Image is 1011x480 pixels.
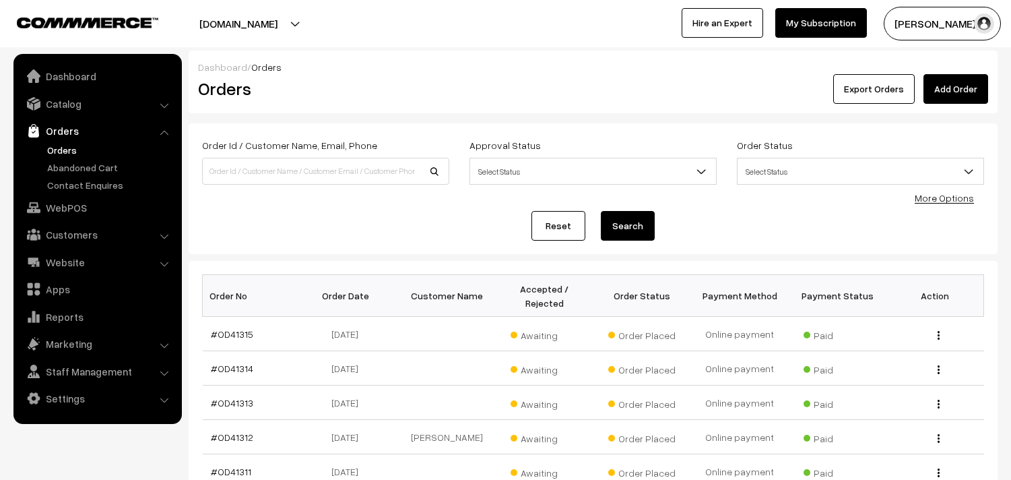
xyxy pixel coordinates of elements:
td: Online payment [691,420,789,454]
button: [DOMAIN_NAME] [152,7,325,40]
a: Orders [44,143,177,157]
span: Select Status [470,160,716,183]
img: Menu [938,434,940,443]
h2: Orders [198,78,448,99]
th: Customer Name [398,275,496,317]
input: Order Id / Customer Name / Customer Email / Customer Phone [202,158,449,185]
a: Dashboard [17,64,177,88]
span: Order Placed [608,359,676,377]
span: Paid [804,359,871,377]
img: Menu [938,365,940,374]
a: Abandoned Cart [44,160,177,175]
a: #OD41314 [211,363,253,374]
span: Order Placed [608,325,676,342]
a: More Options [915,192,974,204]
a: Customers [17,222,177,247]
button: Search [601,211,655,241]
img: Menu [938,331,940,340]
span: Select Status [738,160,983,183]
a: Reset [531,211,585,241]
span: Paid [804,394,871,411]
a: Settings [17,386,177,411]
a: #OD41312 [211,431,253,443]
th: Order No [203,275,300,317]
span: Select Status [469,158,717,185]
span: Order Placed [608,394,676,411]
th: Order Status [593,275,691,317]
img: Menu [938,400,940,409]
th: Payment Method [691,275,789,317]
span: Order Placed [608,428,676,446]
span: Awaiting [511,428,578,446]
a: My Subscription [775,8,867,38]
label: Approval Status [469,138,541,152]
span: Paid [804,325,871,342]
a: Staff Management [17,359,177,384]
a: Reports [17,305,177,329]
td: [DATE] [300,351,398,386]
a: #OD41313 [211,397,253,409]
a: Website [17,250,177,274]
a: Add Order [923,74,988,104]
a: Marketing [17,332,177,356]
td: Online payment [691,386,789,420]
span: Orders [251,61,282,73]
a: Hire an Expert [682,8,763,38]
td: [DATE] [300,317,398,351]
a: #OD41315 [211,328,253,340]
div: / [198,60,988,74]
a: Contact Enquires [44,178,177,192]
span: Awaiting [511,394,578,411]
th: Payment Status [789,275,886,317]
td: [PERSON_NAME] [398,420,496,454]
span: Select Status [737,158,984,185]
button: Export Orders [833,74,915,104]
th: Order Date [300,275,398,317]
td: [DATE] [300,420,398,454]
td: Online payment [691,317,789,351]
a: Catalog [17,92,177,116]
img: Menu [938,469,940,477]
span: Paid [804,428,871,446]
a: Orders [17,119,177,143]
label: Order Status [737,138,793,152]
span: Paid [804,462,871,480]
td: [DATE] [300,386,398,420]
button: [PERSON_NAME] s… [884,7,1001,40]
span: Awaiting [511,462,578,480]
a: Dashboard [198,61,247,73]
img: user [974,13,994,34]
a: #OD41311 [211,466,251,477]
a: Apps [17,277,177,301]
a: WebPOS [17,196,177,220]
td: Online payment [691,351,789,386]
th: Accepted / Rejected [496,275,593,317]
span: Awaiting [511,325,578,342]
span: Order Placed [608,462,676,480]
label: Order Id / Customer Name, Email, Phone [202,138,377,152]
a: COMMMERCE [17,13,135,30]
th: Action [886,275,984,317]
span: Awaiting [511,359,578,377]
img: COMMMERCE [17,18,158,28]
